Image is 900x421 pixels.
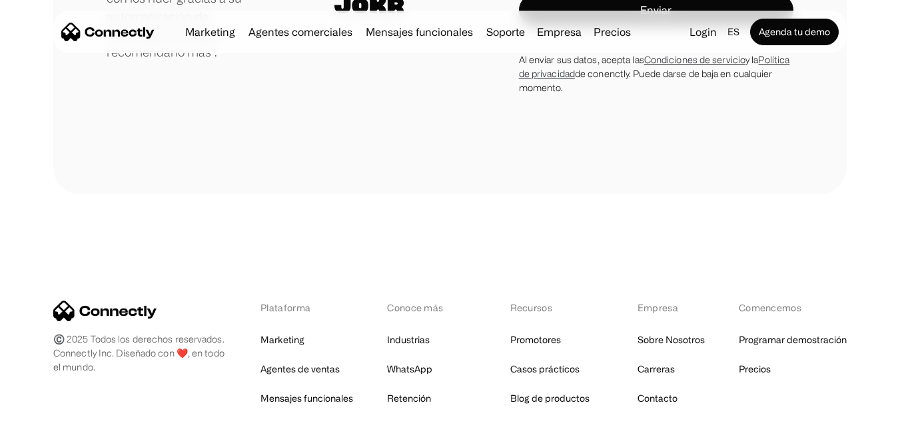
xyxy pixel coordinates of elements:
a: Contacto [638,389,677,408]
a: Agentes comerciales [243,27,358,37]
a: Retención [387,389,431,408]
ul: Language list [27,398,80,416]
a: Mensajes funcionales [260,389,353,408]
a: Programar demostración [739,331,847,349]
div: Al enviar sus datos, acepta las y la de conenctly. Puede darse de baja en cualquier momento. [519,53,793,94]
a: Política de privacidad [519,55,790,78]
a: Casos prácticos [510,360,580,378]
a: Carreras [638,360,675,378]
a: Precios [588,27,636,37]
div: Empresa [537,23,582,41]
a: Agenda tu demo [750,19,839,45]
div: Conoce más [387,301,476,315]
a: Mensajes funcionales [360,27,478,37]
a: Marketing [260,331,304,349]
a: Blog de productos [510,389,590,408]
aside: Language selected: Español [13,396,80,416]
div: Empresa [533,23,586,41]
a: Sobre Nosotros [638,331,705,349]
a: Login [684,23,722,41]
div: es [727,23,739,41]
a: Industrias [387,331,430,349]
div: Empresa [638,301,705,315]
a: home [61,22,155,42]
div: Plataforma [260,301,353,315]
a: Promotores [510,331,561,349]
div: es [722,23,747,41]
a: WhatsApp [387,360,432,378]
a: Precios [739,360,771,378]
a: Agentes de ventas [260,360,340,378]
a: Soporte [481,27,530,37]
a: Condiciones de servicio [644,55,745,65]
div: Comencemos [739,301,847,315]
div: Recursos [510,301,604,315]
a: Marketing [180,27,240,37]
